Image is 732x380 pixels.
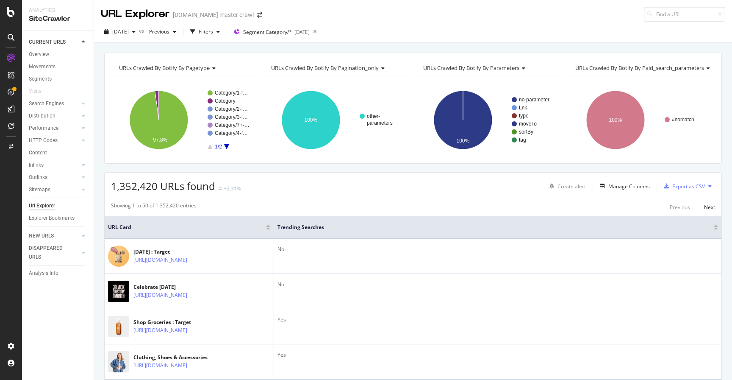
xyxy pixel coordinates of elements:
[644,7,725,22] input: Find a URL
[29,38,79,47] a: CURRENT URLS
[29,173,79,182] a: Outlinks
[415,83,561,157] svg: A chart.
[215,106,248,112] text: Category/2-f…
[215,114,248,120] text: Category/3-f…
[133,248,224,256] div: [DATE] : Target
[29,99,64,108] div: Search Engines
[111,202,197,212] div: Showing 1 to 50 of 1,352,420 entries
[133,354,224,361] div: Clothing, Shoes & Accessories
[29,124,79,133] a: Performance
[29,148,47,157] div: Content
[187,25,223,39] button: Filters
[29,148,88,157] a: Content
[215,90,248,96] text: Category/1-f…
[108,281,129,302] img: main image
[29,161,44,170] div: Inlinks
[519,129,533,135] text: sortBy
[596,181,650,191] button: Manage Columns
[215,144,222,150] text: 1/2
[215,122,250,128] text: Category/7+-…
[567,83,715,157] svg: A chart.
[294,28,310,36] div: [DATE]
[660,179,705,193] button: Export as CSV
[277,224,701,231] span: Trending Searches
[29,62,55,71] div: Movements
[108,316,129,337] img: main image
[29,112,79,120] a: Distribution
[111,179,215,193] span: 1,352,420 URLs found
[277,246,718,253] div: No
[243,28,292,36] span: Segment: Category/*
[29,185,50,194] div: Sitemaps
[269,61,403,75] h4: URLs Crawled By Botify By pagination_only
[219,187,222,190] img: Equal
[263,83,409,157] svg: A chart.
[29,62,88,71] a: Movements
[670,204,690,211] div: Previous
[29,214,88,223] a: Explorer Bookmarks
[457,138,470,144] text: 100%
[29,244,72,262] div: DISAPPEARED URLS
[146,25,180,39] button: Previous
[704,202,715,212] button: Next
[704,204,715,211] div: Next
[101,25,139,39] button: [DATE]
[609,117,622,123] text: 100%
[29,87,50,96] a: Visits
[557,183,586,190] div: Create alert
[29,232,54,240] div: NEW URLS
[133,283,224,291] div: Celebrate [DATE]
[575,64,704,72] span: URLs Crawled By Botify By paid_search_parameters
[703,351,724,372] iframe: Intercom live chat
[133,326,187,335] a: [URL][DOMAIN_NAME]
[101,7,169,21] div: URL Explorer
[574,61,717,75] h4: URLs Crawled By Botify By paid_search_parameters
[29,7,87,14] div: Analytics
[277,351,718,359] div: Yes
[29,269,88,278] a: Analysis Info
[108,351,129,372] img: main image
[29,112,55,120] div: Distribution
[29,201,55,210] div: Url Explorer
[119,64,210,72] span: URLs Crawled By Botify By pagetype
[519,105,527,111] text: Lnk
[215,130,248,136] text: Category/4-f…
[139,27,146,34] span: vs
[117,61,251,75] h4: URLs Crawled By Botify By pagetype
[29,124,58,133] div: Performance
[146,28,169,35] span: Previous
[224,185,241,192] div: +2.31%
[199,28,213,35] div: Filters
[519,97,549,103] text: no-parameter
[133,256,187,264] a: [URL][DOMAIN_NAME]
[546,179,586,193] button: Create alert
[367,113,380,119] text: other-
[672,117,694,123] text: #nomatch
[108,224,264,231] span: URL Card
[133,319,224,326] div: Shop Groceries : Target
[423,64,519,72] span: URLs Crawled By Botify By parameters
[29,244,79,262] a: DISAPPEARED URLS
[29,173,47,182] div: Outlinks
[29,269,58,278] div: Analysis Info
[111,83,257,157] svg: A chart.
[29,161,79,170] a: Inlinks
[133,361,187,370] a: [URL][DOMAIN_NAME]
[367,120,393,126] text: parameters
[29,136,58,145] div: HTTP Codes
[519,137,526,143] text: tag
[29,14,87,24] div: SiteCrawler
[230,25,310,39] button: Segment:Category/*[DATE]
[277,316,718,324] div: Yes
[271,64,379,72] span: URLs Crawled By Botify By pagination_only
[519,121,537,127] text: moveTo
[29,50,88,59] a: Overview
[519,113,529,119] text: type
[670,202,690,212] button: Previous
[29,185,79,194] a: Sitemaps
[305,117,318,123] text: 100%
[29,75,52,84] div: Segments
